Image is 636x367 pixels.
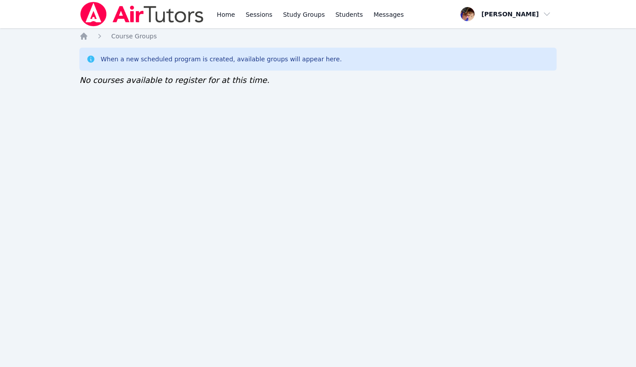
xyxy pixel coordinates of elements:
span: Messages [374,10,404,19]
nav: Breadcrumb [79,32,557,41]
a: Course Groups [111,32,157,41]
img: Air Tutors [79,2,204,26]
div: When a new scheduled program is created, available groups will appear here. [101,55,342,64]
span: Course Groups [111,33,157,40]
span: No courses available to register for at this time. [79,75,269,85]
